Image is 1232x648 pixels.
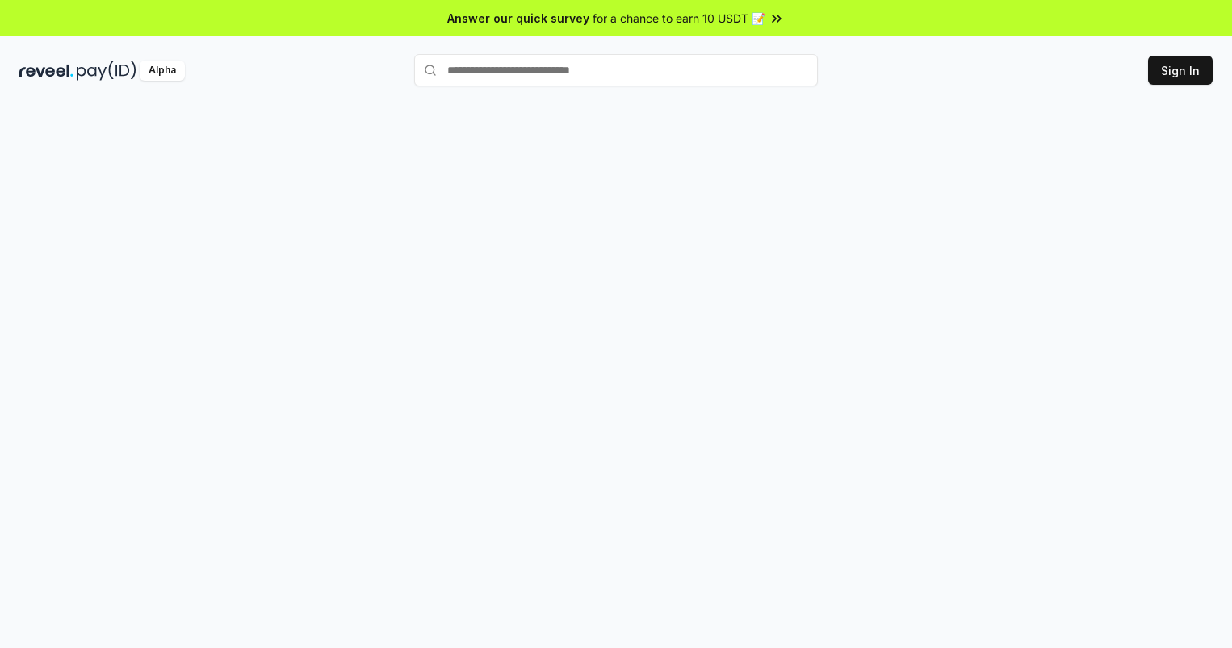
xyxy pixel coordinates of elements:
img: reveel_dark [19,61,73,81]
img: pay_id [77,61,136,81]
div: Alpha [140,61,185,81]
span: for a chance to earn 10 USDT 📝 [593,10,765,27]
span: Answer our quick survey [447,10,589,27]
button: Sign In [1148,56,1213,85]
